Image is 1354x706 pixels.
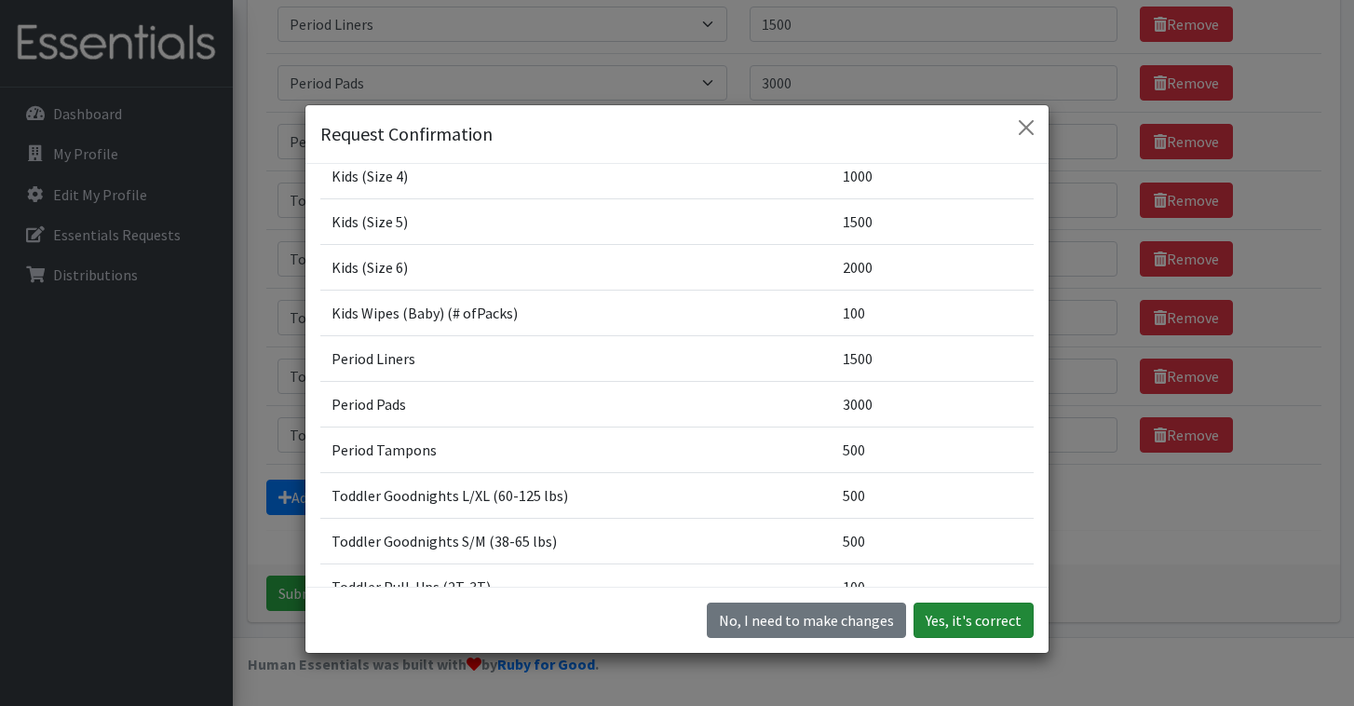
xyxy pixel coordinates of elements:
td: Toddler Pull-Ups (2T-3T) [320,563,832,609]
td: Kids (Size 6) [320,244,832,290]
button: Close [1011,113,1041,143]
td: Kids Wipes (Baby) (# ofPacks) [320,290,832,335]
td: Period Pads [320,381,832,427]
td: 100 [832,563,1034,609]
td: 100 [832,290,1034,335]
td: Toddler Goodnights L/XL (60-125 lbs) [320,472,832,518]
td: 500 [832,427,1034,472]
td: 1500 [832,198,1034,244]
td: 500 [832,472,1034,518]
td: Period Liners [320,335,832,381]
td: 500 [832,518,1034,563]
td: Period Tampons [320,427,832,472]
button: No I need to make changes [707,603,906,638]
td: 1500 [832,335,1034,381]
td: 3000 [832,381,1034,427]
h5: Request Confirmation [320,120,493,148]
td: Toddler Goodnights S/M (38-65 lbs) [320,518,832,563]
td: 2000 [832,244,1034,290]
td: Kids (Size 4) [320,153,832,198]
td: 1000 [832,153,1034,198]
td: Kids (Size 5) [320,198,832,244]
button: Yes, it's correct [914,603,1034,638]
